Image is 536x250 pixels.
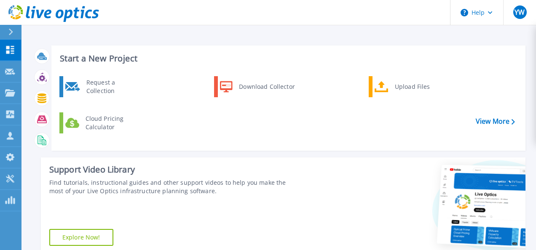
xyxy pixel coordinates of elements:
div: Cloud Pricing Calculator [81,114,144,131]
div: Request a Collection [82,78,144,95]
div: Find tutorials, instructional guides and other support videos to help you make the most of your L... [49,178,301,195]
a: View More [476,117,515,125]
a: Download Collector [214,76,300,97]
div: Support Video Library [49,164,301,175]
span: YW [515,9,525,16]
div: Upload Files [391,78,453,95]
div: Download Collector [235,78,298,95]
a: Upload Files [369,76,455,97]
a: Request a Collection [59,76,146,97]
a: Explore Now! [49,229,113,246]
a: Cloud Pricing Calculator [59,112,146,133]
h3: Start a New Project [60,54,515,63]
